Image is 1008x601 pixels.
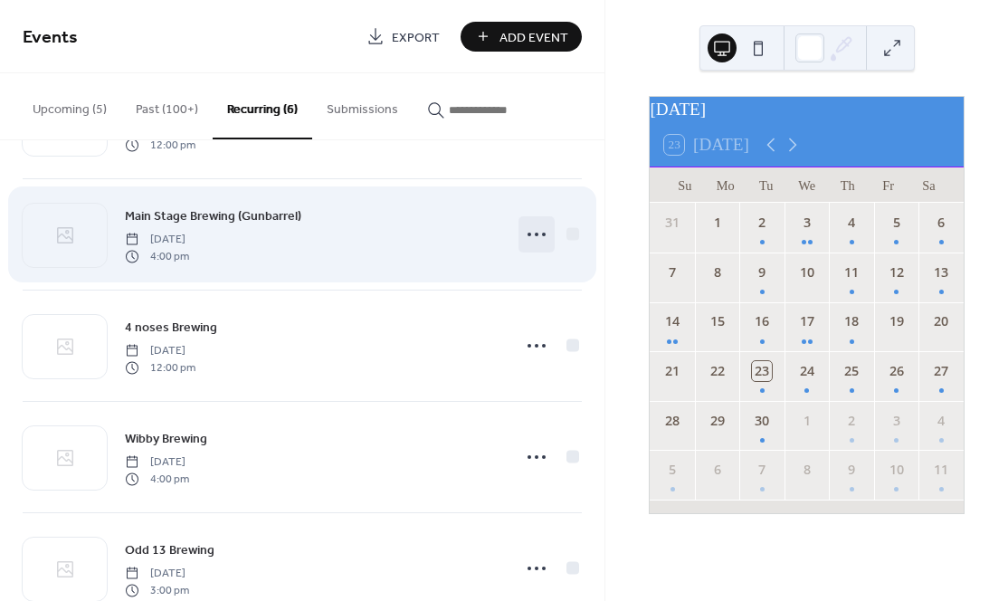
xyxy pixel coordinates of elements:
[842,460,861,480] div: 9
[125,430,207,449] span: Wibby Brewing
[705,167,746,204] div: Mo
[887,262,907,282] div: 12
[312,73,413,138] button: Submissions
[887,411,907,431] div: 3
[125,343,195,359] span: [DATE]
[887,361,907,381] div: 26
[23,20,78,55] span: Events
[746,167,786,204] div: Tu
[499,28,568,47] span: Add Event
[392,28,440,47] span: Export
[708,311,727,331] div: 15
[842,361,861,381] div: 25
[752,460,772,480] div: 7
[931,460,951,480] div: 11
[842,311,861,331] div: 18
[708,213,727,233] div: 1
[887,213,907,233] div: 5
[662,262,682,282] div: 7
[797,361,817,381] div: 24
[797,411,817,431] div: 1
[797,262,817,282] div: 10
[662,460,682,480] div: 5
[125,454,189,471] span: [DATE]
[842,213,861,233] div: 4
[461,22,582,52] button: Add Event
[827,167,868,204] div: Th
[931,361,951,381] div: 27
[125,248,189,264] span: 4:00 pm
[931,411,951,431] div: 4
[931,262,951,282] div: 13
[662,311,682,331] div: 14
[752,411,772,431] div: 30
[125,566,189,582] span: [DATE]
[752,262,772,282] div: 9
[18,73,121,138] button: Upcoming (5)
[125,539,214,560] a: Odd 13 Brewing
[797,213,817,233] div: 3
[125,317,217,338] a: 4 noses Brewing
[752,361,772,381] div: 23
[125,428,207,449] a: Wibby Brewing
[708,411,727,431] div: 29
[650,97,964,123] div: [DATE]
[125,582,189,598] span: 3:00 pm
[213,73,312,139] button: Recurring (6)
[664,167,705,204] div: Su
[125,232,189,248] span: [DATE]
[931,213,951,233] div: 6
[708,361,727,381] div: 22
[662,361,682,381] div: 21
[887,460,907,480] div: 10
[121,73,213,138] button: Past (100+)
[752,213,772,233] div: 2
[125,319,217,338] span: 4 noses Brewing
[797,311,817,331] div: 17
[752,311,772,331] div: 16
[868,167,908,204] div: Fr
[887,311,907,331] div: 19
[908,167,949,204] div: Sa
[662,411,682,431] div: 28
[842,262,861,282] div: 11
[708,262,727,282] div: 8
[125,471,189,487] span: 4:00 pm
[125,207,301,226] span: Main Stage Brewing (Gunbarrel)
[125,359,195,376] span: 12:00 pm
[125,137,195,153] span: 12:00 pm
[931,311,951,331] div: 20
[353,22,453,52] a: Export
[125,205,301,226] a: Main Stage Brewing (Gunbarrel)
[797,460,817,480] div: 8
[662,213,682,233] div: 31
[708,460,727,480] div: 6
[125,541,214,560] span: Odd 13 Brewing
[786,167,827,204] div: We
[842,411,861,431] div: 2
